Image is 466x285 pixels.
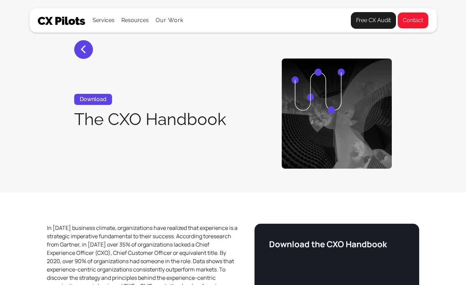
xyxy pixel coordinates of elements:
[397,12,429,29] a: Contact
[74,40,93,59] a: <
[74,94,112,105] div: Download
[74,110,226,128] h1: The CXO Handbook
[269,238,405,250] h3: Download the CXO Handbook
[93,9,114,32] div: Services
[121,16,149,25] div: Resources
[121,9,149,32] div: Resources
[93,16,114,25] div: Services
[351,12,396,29] a: Free CX Audit
[156,17,184,24] a: Our Work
